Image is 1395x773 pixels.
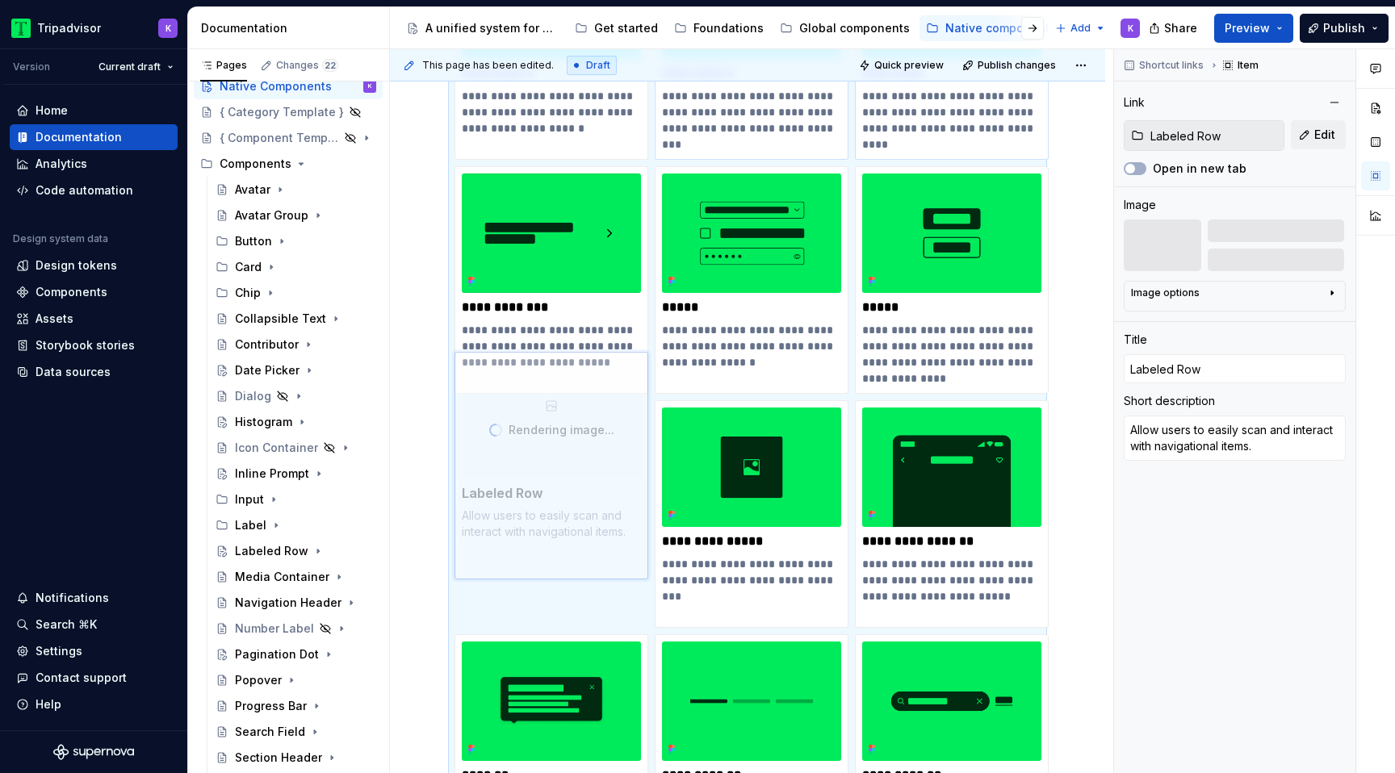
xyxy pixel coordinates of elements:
[1124,393,1215,409] div: Short description
[854,54,951,77] button: Quick preview
[194,99,383,125] a: { Category Template }
[235,336,299,353] div: Contributor
[235,388,271,404] div: Dialog
[235,362,300,378] div: Date Picker
[1050,17,1111,40] button: Add
[10,612,178,637] button: Search ⌘K
[400,15,565,41] a: A unified system for every journey.
[276,59,338,72] div: Changes
[235,724,305,740] div: Search Field
[209,332,383,357] a: Contributor
[194,125,383,151] a: { Component Template }
[1153,161,1246,177] label: Open in new tab
[235,491,264,508] div: Input
[209,641,383,667] a: Pagination Dot
[91,56,181,78] button: Current draft
[36,696,61,712] div: Help
[37,20,101,36] div: Tripadvisor
[194,151,383,177] div: Components
[235,414,292,430] div: Histogram
[209,203,383,228] a: Avatar Group
[209,590,383,616] a: Navigation Header
[209,409,383,435] a: Histogram
[568,15,664,41] a: Get started
[10,332,178,358] a: Storybook stories
[209,719,383,745] a: Search Field
[235,517,266,533] div: Label
[235,233,272,249] div: Button
[862,173,1041,293] img: 55b8523b-bff2-49e8-9311-e414e9baa571.png
[220,130,339,146] div: { Component Template }
[945,20,1056,36] div: Native components
[957,54,1063,77] button: Publish changes
[368,78,372,94] div: K
[36,311,73,327] div: Assets
[235,285,261,301] div: Chip
[509,422,614,438] p: Rendering image...
[1124,416,1346,461] textarea: Allow users to easily scan and interact with navigational items.
[1124,94,1145,111] div: Link
[235,672,282,688] div: Popover
[220,156,291,172] div: Components
[235,440,318,456] div: Icon Container
[13,61,50,73] div: Version
[220,104,344,120] div: { Category Template }
[1124,332,1147,348] div: Title
[209,745,383,771] a: Section Header
[425,20,559,36] div: A unified system for every journey.
[10,585,178,611] button: Notifications
[235,595,341,611] div: Navigation Header
[53,744,134,760] a: Supernova Logo
[1124,197,1156,213] div: Image
[1323,20,1365,36] span: Publish
[36,257,117,274] div: Design tokens
[36,102,68,119] div: Home
[235,466,309,482] div: Inline Prompt
[209,383,383,409] a: Dialog
[10,638,178,664] a: Settings
[10,279,178,305] a: Components
[920,15,1062,41] a: Native components
[3,10,184,45] button: TripadvisorK
[36,590,109,606] div: Notifications
[10,306,178,332] a: Assets
[1141,14,1208,43] button: Share
[36,670,127,686] div: Contact support
[594,20,658,36] div: Get started
[36,643,82,659] div: Settings
[209,280,383,306] div: Chip
[10,124,178,150] a: Documentation
[874,59,944,72] span: Quick preview
[662,173,841,293] img: 55e6724c-8561-4043-bec3-29ded0a4a400.png
[978,59,1056,72] span: Publish changes
[1124,354,1346,383] input: Add title
[209,254,383,280] div: Card
[422,59,554,72] span: This page has been edited.
[1070,22,1091,35] span: Add
[194,73,383,99] a: Native ComponentsK
[462,485,641,501] p: Labeled Row
[235,259,262,275] div: Card
[322,59,338,72] span: 22
[1314,127,1335,143] span: Edit
[11,19,31,38] img: 0ed0e8b8-9446-497d-bad0-376821b19aa5.png
[201,20,383,36] div: Documentation
[693,20,764,36] div: Foundations
[10,665,178,691] button: Contact support
[209,228,383,254] div: Button
[10,253,178,278] a: Design tokens
[10,151,178,177] a: Analytics
[209,538,383,564] a: Labeled Row
[220,78,332,94] div: Native Components
[1128,22,1133,35] div: K
[1131,286,1338,306] button: Image options
[36,364,111,380] div: Data sources
[668,15,770,41] a: Foundations
[1214,14,1293,43] button: Preview
[165,22,171,35] div: K
[1131,286,1200,299] div: Image options
[1139,59,1204,72] span: Shortcut links
[209,357,383,383] a: Date Picker
[235,750,322,766] div: Section Header
[10,98,178,123] a: Home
